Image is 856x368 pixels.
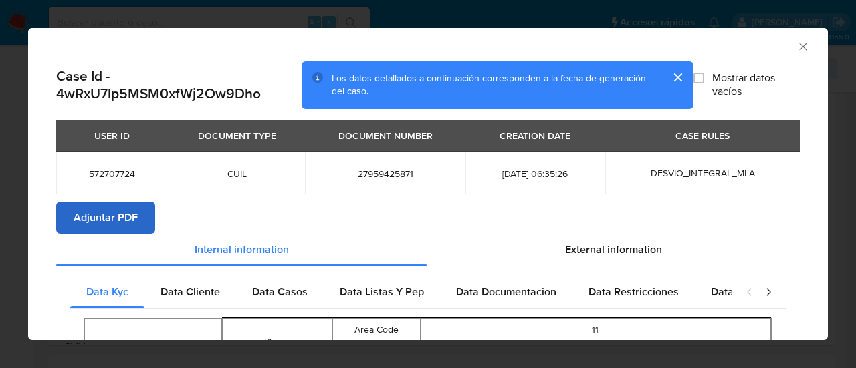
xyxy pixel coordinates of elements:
span: Internal information [195,242,289,257]
button: Adjuntar PDF [56,202,155,234]
span: Los datos detallados a continuación corresponden a la fecha de generación del caso. [332,71,646,98]
h2: Case Id - 4wRxU7lp5MSM0xfWj2Ow9Dho [56,67,302,103]
span: Adjuntar PDF [74,203,138,232]
span: 572707724 [72,168,152,180]
td: Phone [223,318,332,365]
span: Data Publicaciones [711,284,803,299]
td: 11 [421,318,770,341]
span: DESVIO_INTEGRAL_MLA [651,166,755,180]
span: [DATE] 06:35:26 [481,168,589,180]
span: Data Kyc [86,284,128,299]
span: Data Restricciones [588,284,679,299]
div: USER ID [86,124,138,147]
input: Mostrar datos vacíos [693,73,704,83]
button: Cerrar ventana [796,40,809,52]
span: 27959425871 [321,168,449,180]
button: cerrar [661,61,693,94]
div: Detailed internal info [70,276,732,308]
span: Data Documentacion [456,284,556,299]
div: CASE RULES [667,124,738,147]
div: closure-recommendation-modal [28,28,828,340]
div: DOCUMENT TYPE [190,124,284,147]
div: DOCUMENT NUMBER [330,124,441,147]
span: Data Casos [252,284,308,299]
div: Detailed info [56,234,800,266]
div: CREATION DATE [492,124,578,147]
span: Mostrar datos vacíos [712,71,800,98]
span: Data Cliente [160,284,220,299]
span: CUIL [185,168,290,180]
td: Area Code [333,318,421,341]
span: External information [565,242,662,257]
span: Data Listas Y Pep [340,284,424,299]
